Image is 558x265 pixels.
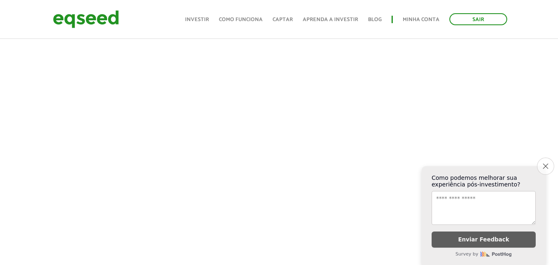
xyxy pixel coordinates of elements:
[219,17,263,22] a: Como funciona
[303,17,358,22] a: Aprenda a investir
[273,17,293,22] a: Captar
[449,13,507,25] a: Sair
[53,8,119,30] img: EqSeed
[185,17,209,22] a: Investir
[403,17,439,22] a: Minha conta
[368,17,382,22] a: Blog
